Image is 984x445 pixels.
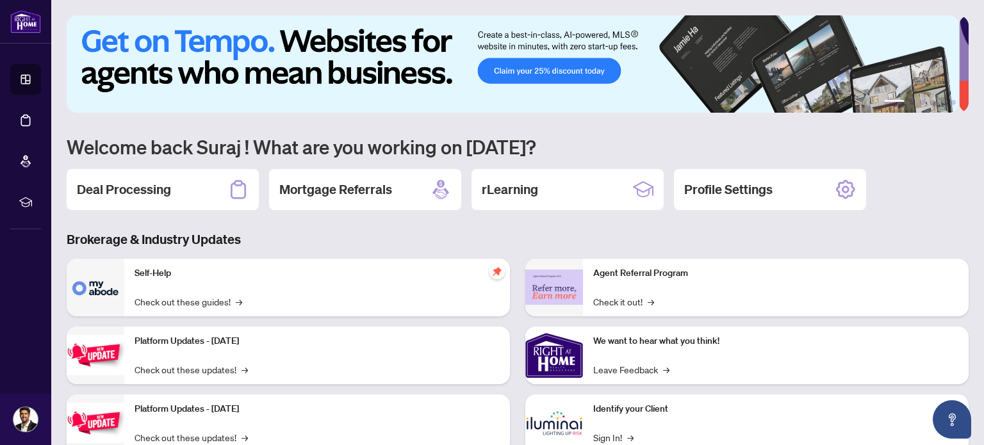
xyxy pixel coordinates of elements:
[279,181,392,198] h2: Mortgage Referrals
[135,430,248,444] a: Check out these updates!→
[135,334,500,348] p: Platform Updates - [DATE]
[135,362,248,376] a: Check out these updates!→
[663,362,669,376] span: →
[593,362,669,376] a: Leave Feedback→
[910,100,915,105] button: 2
[13,407,38,432] img: Profile Icon
[135,402,500,416] p: Platform Updates - [DATE]
[593,430,634,444] a: Sign In!→
[482,181,538,198] h2: rLearning
[593,295,654,309] a: Check it out!→
[242,430,248,444] span: →
[67,335,124,375] img: Platform Updates - July 21, 2025
[67,259,124,316] img: Self-Help
[525,327,583,384] img: We want to hear what you think!
[77,181,171,198] h2: Deal Processing
[920,100,925,105] button: 3
[67,134,969,159] h1: Welcome back Suraj ! What are you working on [DATE]?
[236,295,242,309] span: →
[242,362,248,376] span: →
[593,334,958,348] p: We want to hear what you think!
[933,400,971,439] button: Open asap
[525,270,583,305] img: Agent Referral Program
[135,266,500,280] p: Self-Help
[135,295,242,309] a: Check out these guides!→
[951,100,956,105] button: 6
[489,264,505,279] span: pushpin
[67,15,959,113] img: Slide 0
[884,100,905,105] button: 1
[67,231,969,248] h3: Brokerage & Industry Updates
[593,266,958,280] p: Agent Referral Program
[10,10,41,33] img: logo
[930,100,935,105] button: 4
[593,402,958,416] p: Identify your Client
[648,295,654,309] span: →
[67,403,124,443] img: Platform Updates - July 8, 2025
[940,100,946,105] button: 5
[627,430,634,444] span: →
[684,181,773,198] h2: Profile Settings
